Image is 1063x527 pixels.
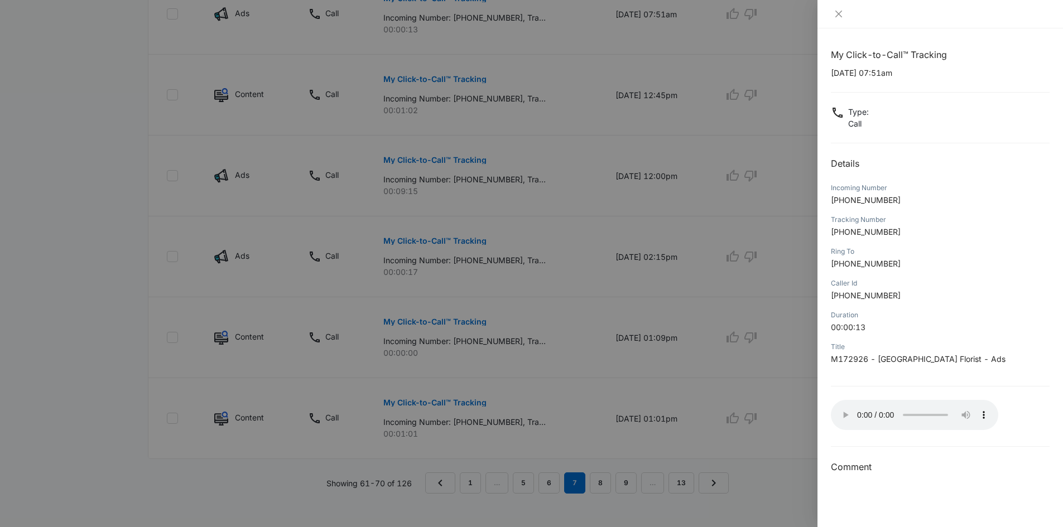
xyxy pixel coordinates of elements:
span: close [834,9,843,18]
div: Ring To [831,246,1050,257]
p: Type : [848,106,869,118]
div: Duration [831,310,1050,320]
h1: My Click-to-Call™ Tracking [831,48,1050,61]
span: 00:00:13 [831,322,865,332]
div: Title [831,342,1050,352]
h2: Details [831,157,1050,170]
span: [PHONE_NUMBER] [831,227,901,236]
span: [PHONE_NUMBER] [831,291,901,300]
p: Call [848,118,869,129]
span: M172926 - [GEOGRAPHIC_DATA] Florist - Ads [831,354,1006,364]
button: Close [831,9,846,19]
h3: Comment [831,460,1050,473]
div: Caller Id [831,278,1050,288]
p: [DATE] 07:51am [831,67,1050,79]
audio: Your browser does not support the audio tag. [831,400,998,430]
span: [PHONE_NUMBER] [831,195,901,205]
div: Incoming Number [831,183,1050,193]
span: [PHONE_NUMBER] [831,259,901,268]
div: Tracking Number [831,215,1050,225]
